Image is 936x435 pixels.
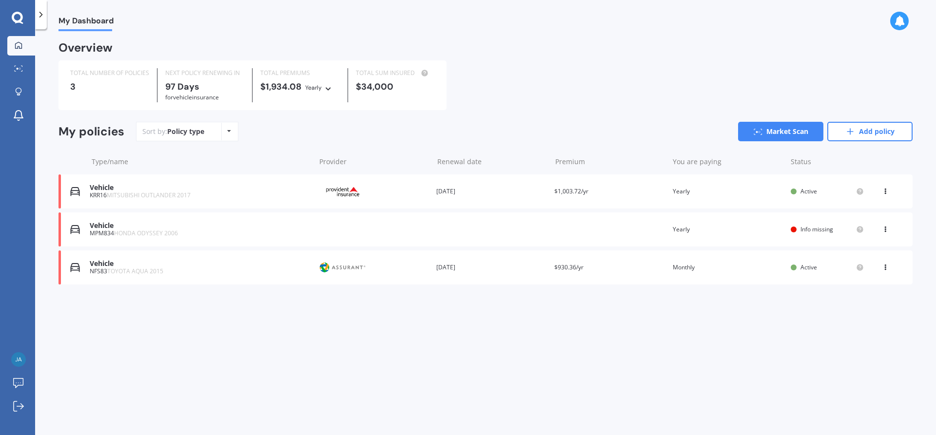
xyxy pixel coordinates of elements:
[58,125,124,139] div: My policies
[114,229,178,237] span: HONDA ODYSSEY 2006
[70,263,80,272] img: Vehicle
[58,16,114,29] span: My Dashboard
[554,263,584,271] span: $930.36/yr
[107,191,191,199] span: MITSUBISHI OUTLANDER 2017
[165,81,199,93] b: 97 Days
[142,127,204,136] div: Sort by:
[260,68,339,78] div: TOTAL PREMIUMS
[167,127,204,136] div: Policy type
[437,157,547,167] div: Renewal date
[260,82,339,93] div: $1,934.08
[90,222,311,230] div: Vehicle
[319,157,429,167] div: Provider
[90,184,311,192] div: Vehicle
[673,263,783,272] div: Monthly
[791,157,864,167] div: Status
[11,352,26,367] img: 2afc9de05c1acb57bd22c7731b603ba1
[70,68,149,78] div: TOTAL NUMBER OF POLICIES
[165,68,244,78] div: NEXT POLICY RENEWING IN
[58,43,113,53] div: Overview
[555,157,665,167] div: Premium
[738,122,823,141] a: Market Scan
[92,157,312,167] div: Type/name
[800,263,817,271] span: Active
[673,157,783,167] div: You are paying
[90,260,311,268] div: Vehicle
[554,187,588,195] span: $1,003.72/yr
[70,187,80,196] img: Vehicle
[436,187,546,196] div: [DATE]
[70,225,80,234] img: Vehicle
[305,83,322,93] div: Yearly
[107,267,163,275] span: TOYOTA AQUA 2015
[318,258,367,277] img: Protecta
[356,68,435,78] div: TOTAL SUM INSURED
[673,225,783,234] div: Yearly
[165,93,219,101] span: for Vehicle insurance
[90,192,311,199] div: KRR16
[356,82,435,92] div: $34,000
[673,187,783,196] div: Yearly
[436,263,546,272] div: [DATE]
[800,225,833,233] span: Info missing
[90,230,311,237] div: MPM834
[800,187,817,195] span: Active
[90,268,311,275] div: NFS83
[70,82,149,92] div: 3
[827,122,913,141] a: Add policy
[318,182,367,201] img: Provident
